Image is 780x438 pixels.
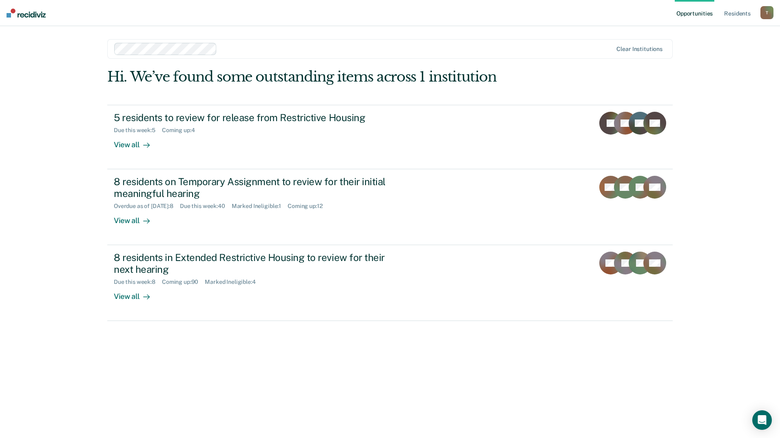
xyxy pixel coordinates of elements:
[232,203,288,210] div: Marked Ineligible : 1
[114,112,400,124] div: 5 residents to review for release from Restrictive Housing
[114,133,160,149] div: View all
[107,69,560,85] div: Hi. We’ve found some outstanding items across 1 institution
[107,245,673,321] a: 8 residents in Extended Restrictive Housing to review for their next hearingDue this week:8Coming...
[180,203,232,210] div: Due this week : 40
[162,127,202,134] div: Coming up : 4
[114,209,160,225] div: View all
[760,6,773,19] button: T
[114,203,180,210] div: Overdue as of [DATE] : 8
[162,279,205,285] div: Coming up : 90
[107,169,673,245] a: 8 residents on Temporary Assignment to review for their initial meaningful hearingOverdue as of [...
[616,46,663,53] div: Clear institutions
[752,410,772,430] div: Open Intercom Messenger
[114,285,160,301] div: View all
[114,176,400,199] div: 8 residents on Temporary Assignment to review for their initial meaningful hearing
[7,9,46,18] img: Recidiviz
[107,105,673,169] a: 5 residents to review for release from Restrictive HousingDue this week:5Coming up:4View all
[205,279,262,285] div: Marked Ineligible : 4
[288,203,329,210] div: Coming up : 12
[114,252,400,275] div: 8 residents in Extended Restrictive Housing to review for their next hearing
[114,279,162,285] div: Due this week : 8
[114,127,162,134] div: Due this week : 5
